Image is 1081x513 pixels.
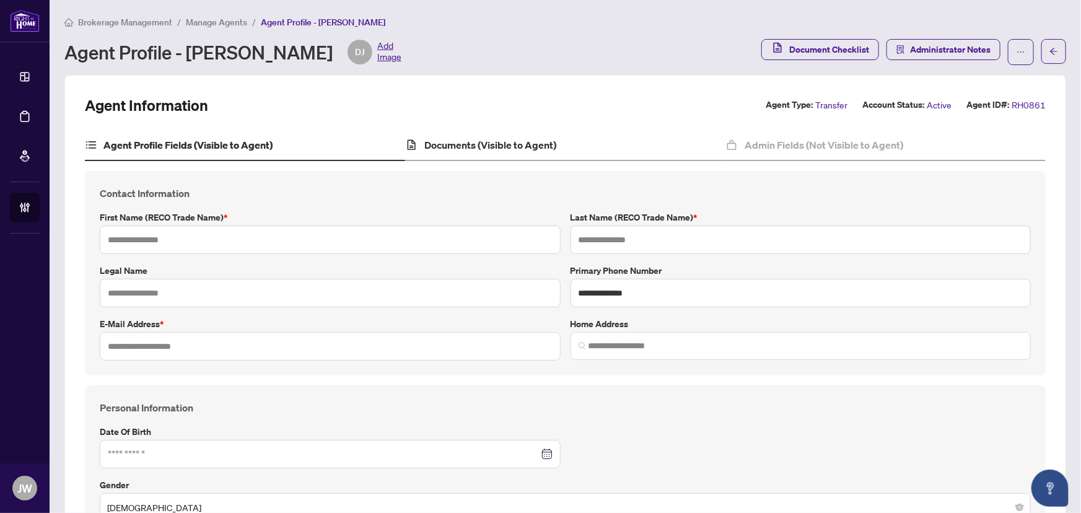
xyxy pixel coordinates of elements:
span: Agent Profile - [PERSON_NAME] [261,17,385,28]
label: Date of Birth [100,425,561,439]
span: Brokerage Management [78,17,172,28]
span: ellipsis [1017,48,1025,56]
span: solution [896,45,905,54]
button: Document Checklist [761,39,879,60]
h4: Personal Information [100,400,1031,415]
span: Manage Agents [186,17,247,28]
h4: Documents (Visible to Agent) [424,138,556,152]
button: Administrator Notes [886,39,1000,60]
label: E-mail Address [100,317,561,331]
label: Agent Type: [766,98,813,112]
div: Agent Profile - [PERSON_NAME] [64,40,401,64]
label: First Name (RECO Trade Name) [100,211,561,224]
span: Add Image [377,40,401,64]
label: Agent ID#: [966,98,1009,112]
span: Transfer [815,98,847,112]
span: arrow-left [1049,47,1058,56]
span: home [64,18,73,27]
label: Account Status: [862,98,924,112]
li: / [252,15,256,29]
h4: Contact Information [100,186,1031,201]
span: RH0861 [1012,98,1046,112]
h4: Agent Profile Fields (Visible to Agent) [103,138,273,152]
label: Legal Name [100,264,561,278]
span: Document Checklist [789,40,869,59]
h4: Admin Fields (Not Visible to Agent) [745,138,903,152]
span: close-circle [1016,504,1023,511]
img: logo [10,9,40,32]
span: DJ [355,45,365,59]
span: JW [17,480,32,497]
img: search_icon [579,342,586,349]
label: Primary Phone Number [571,264,1031,278]
span: Administrator Notes [910,40,991,59]
button: Open asap [1031,470,1069,507]
label: Last Name (RECO Trade Name) [571,211,1031,224]
label: Gender [100,478,1031,492]
li: / [177,15,181,29]
label: Home Address [571,317,1031,331]
h2: Agent Information [85,95,208,115]
span: Active [927,98,952,112]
